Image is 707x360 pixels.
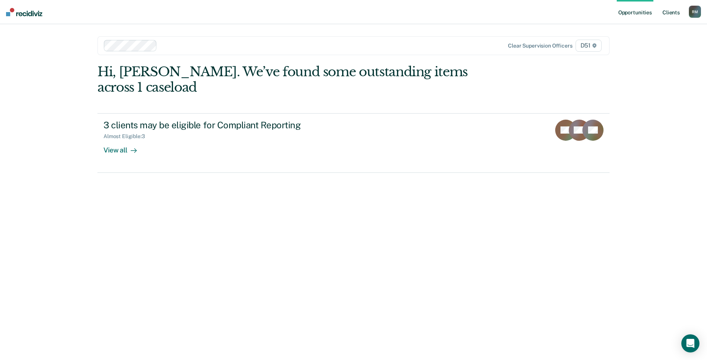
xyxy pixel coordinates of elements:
img: Recidiviz [6,8,42,16]
button: RM [689,6,701,18]
a: 3 clients may be eligible for Compliant ReportingAlmost Eligible:3View all [97,113,610,173]
div: R M [689,6,701,18]
div: 3 clients may be eligible for Compliant Reporting [103,120,369,131]
span: D51 [576,40,602,52]
div: Open Intercom Messenger [681,334,699,352]
div: Hi, [PERSON_NAME]. We’ve found some outstanding items across 1 caseload [97,64,507,95]
div: View all [103,140,146,154]
div: Clear supervision officers [508,43,572,49]
div: Almost Eligible : 3 [103,133,151,140]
